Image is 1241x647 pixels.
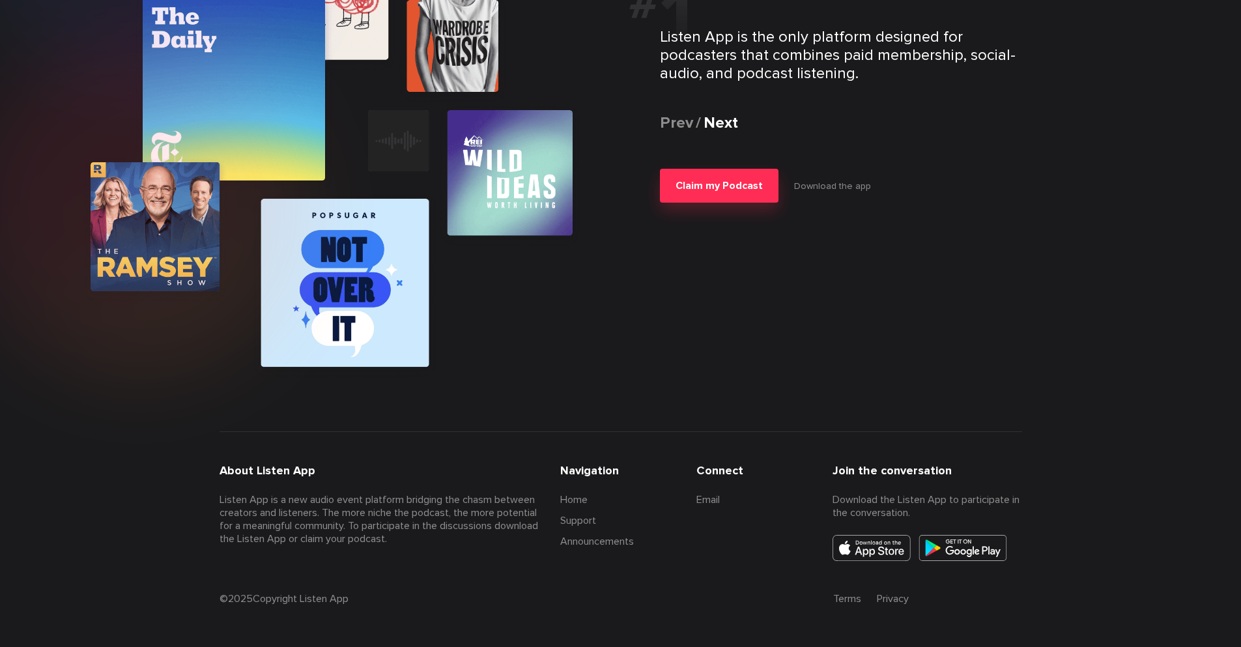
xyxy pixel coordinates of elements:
[833,493,1021,519] p: Download the Listen App to participate in the conversation.
[676,179,763,192] span: Claim my Podcast
[833,592,861,605] a: Terms
[704,114,738,132] div: Next slide
[696,493,720,506] a: Email
[560,463,681,478] h3: Navigation
[794,180,871,192] a: Download the app
[833,535,911,561] img: App Store
[220,463,545,478] h3: About Listen App
[660,114,693,132] div: Previous slide
[660,114,1053,132] div: /
[877,592,909,605] a: Privacy
[833,463,1021,478] h3: Join the conversation
[560,535,634,548] a: Announcements
[660,169,778,203] button: Claim my Podcast
[560,514,596,527] a: Support
[696,463,817,478] h3: Connect
[919,535,1007,561] img: Play Store
[220,592,818,605] section: © 2025 Copyright Listen App
[560,493,588,506] a: Home
[660,28,1022,83] p: Listen App is the only platform designed for podcasters that combines paid membership, social-aud...
[220,493,545,545] p: Listen App is a new audio event platform bridging the chasm between creators and listeners. The m...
